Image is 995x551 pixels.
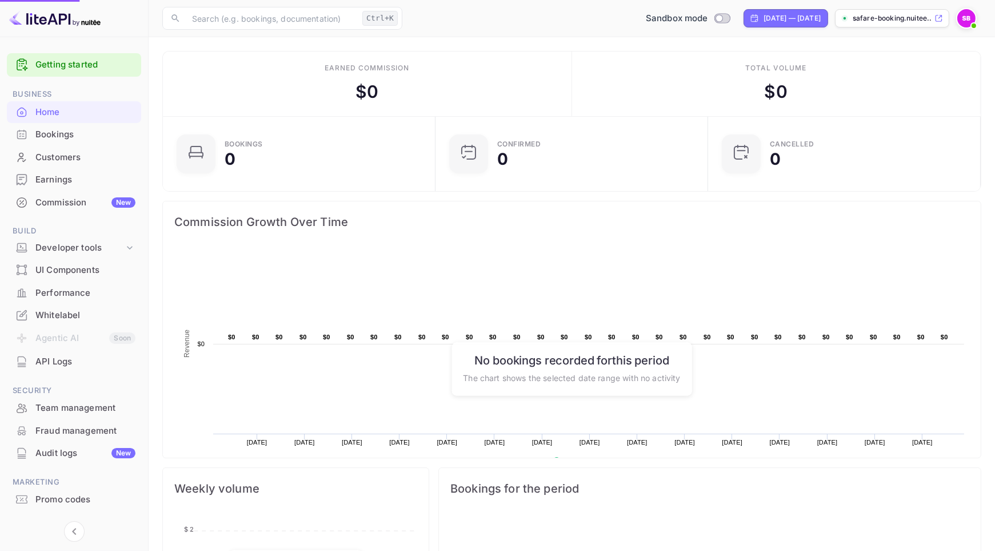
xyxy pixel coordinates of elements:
[7,442,141,465] div: Audit logsNew
[917,334,925,340] text: $0
[7,489,141,510] a: Promo codes
[294,439,315,446] text: [DATE]
[7,259,141,280] a: UI Components
[941,334,948,340] text: $0
[7,225,141,237] span: Build
[7,192,141,214] div: CommissionNew
[485,439,505,446] text: [DATE]
[7,282,141,303] a: Performance
[35,264,135,277] div: UI Components
[35,355,135,368] div: API Logs
[632,334,640,340] text: $0
[299,334,307,340] text: $0
[35,106,135,119] div: Home
[7,238,141,258] div: Developer tools
[745,63,806,73] div: Total volume
[7,192,141,213] a: CommissionNew
[35,287,135,300] div: Performance
[370,334,378,340] text: $0
[184,526,194,534] tspan: $ 2
[252,334,259,340] text: $0
[275,334,283,340] text: $0
[846,334,853,340] text: $0
[7,304,141,327] div: Whitelabel
[111,197,135,208] div: New
[7,420,141,442] div: Fraud management
[537,334,545,340] text: $0
[489,334,497,340] text: $0
[342,439,362,446] text: [DATE]
[680,334,687,340] text: $0
[580,439,600,446] text: [DATE]
[7,397,141,419] div: Team management
[7,146,141,168] a: Customers
[362,11,398,26] div: Ctrl+K
[463,354,680,367] h6: No bookings recorded for this period
[185,7,358,30] input: Search (e.g. bookings, documentation)
[893,334,901,340] text: $0
[35,493,135,506] div: Promo codes
[7,304,141,326] a: Whitelabel
[7,442,141,463] a: Audit logsNew
[247,439,267,446] text: [DATE]
[704,334,711,340] text: $0
[7,101,141,124] div: Home
[7,282,141,304] div: Performance
[225,151,235,167] div: 0
[585,334,592,340] text: $0
[418,334,426,340] text: $0
[35,151,135,164] div: Customers
[466,334,473,340] text: $0
[627,439,648,446] text: [DATE]
[35,173,135,187] div: Earnings
[35,447,135,460] div: Audit logs
[770,151,781,167] div: 0
[7,169,141,191] div: Earnings
[641,12,734,25] div: Switch to Production mode
[355,79,378,105] div: $ 0
[35,402,135,415] div: Team management
[228,334,235,340] text: $0
[174,213,969,231] span: Commission Growth Over Time
[442,334,449,340] text: $0
[957,9,976,27] img: Safare Booking
[822,334,830,340] text: $0
[35,58,135,72] a: Getting started
[722,439,742,446] text: [DATE]
[7,384,141,397] span: Security
[225,141,263,148] div: Bookings
[7,88,141,101] span: Business
[7,351,141,372] a: API Logs
[817,439,838,446] text: [DATE]
[764,13,821,23] div: [DATE] — [DATE]
[35,241,124,255] div: Developer tools
[870,334,877,340] text: $0
[770,439,790,446] text: [DATE]
[437,439,457,446] text: [DATE]
[751,334,758,340] text: $0
[347,334,354,340] text: $0
[174,479,417,498] span: Weekly volume
[64,521,85,542] button: Collapse navigation
[532,439,553,446] text: [DATE]
[35,425,135,438] div: Fraud management
[608,334,616,340] text: $0
[325,63,409,73] div: Earned commission
[7,259,141,282] div: UI Components
[798,334,806,340] text: $0
[7,397,141,418] a: Team management
[865,439,885,446] text: [DATE]
[111,448,135,458] div: New
[183,330,191,358] text: Revenue
[35,309,135,322] div: Whitelabel
[7,101,141,122] a: Home
[774,334,782,340] text: $0
[7,351,141,373] div: API Logs
[7,420,141,441] a: Fraud management
[853,13,932,23] p: safare-booking.nuitee....
[35,196,135,209] div: Commission
[656,334,663,340] text: $0
[463,372,680,384] p: The chart shows the selected date range with no activity
[7,489,141,511] div: Promo codes
[561,334,568,340] text: $0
